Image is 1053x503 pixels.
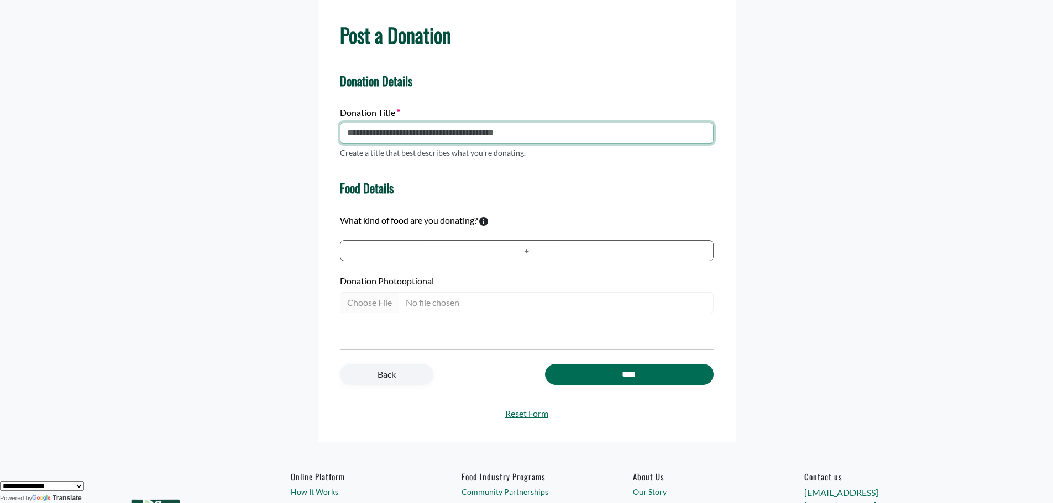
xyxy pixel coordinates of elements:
svg: To calculate environmental impacts, we follow the Food Loss + Waste Protocol [479,217,488,226]
label: What kind of food are you donating? [340,214,478,227]
img: Google Translate [32,495,53,502]
h6: Online Platform [291,472,420,481]
h6: Contact us [804,472,934,481]
a: About Us [633,472,762,481]
h4: Food Details [340,181,394,195]
label: Donation Photo [340,274,714,288]
h1: Post a Donation [340,23,714,46]
h6: Food Industry Programs [462,472,591,481]
span: optional [402,276,434,286]
a: Back [340,364,433,385]
a: Translate [32,494,82,502]
a: Reset Form [340,407,714,420]
h4: Donation Details [340,73,714,88]
p: Create a title that best describes what you're donating. [340,147,526,158]
label: Donation Title [340,106,400,119]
